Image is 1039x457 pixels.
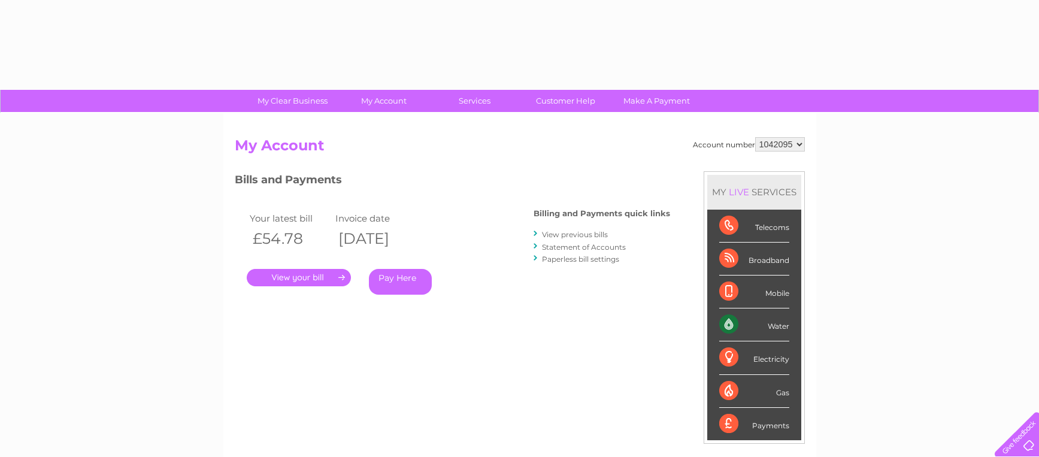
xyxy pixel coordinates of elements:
a: View previous bills [542,230,608,239]
div: MY SERVICES [707,175,801,209]
div: Telecoms [719,210,789,243]
h4: Billing and Payments quick links [534,209,670,218]
td: Your latest bill [247,210,333,226]
div: Account number [693,137,805,152]
div: Electricity [719,341,789,374]
div: Broadband [719,243,789,276]
a: Paperless bill settings [542,255,619,264]
div: LIVE [726,186,752,198]
div: Mobile [719,276,789,308]
h3: Bills and Payments [235,171,670,192]
h2: My Account [235,137,805,160]
td: Invoice date [332,210,419,226]
a: My Clear Business [243,90,342,112]
a: Services [425,90,524,112]
div: Payments [719,408,789,440]
th: £54.78 [247,226,333,251]
a: Make A Payment [607,90,706,112]
div: Water [719,308,789,341]
a: My Account [334,90,433,112]
a: . [247,269,351,286]
div: Gas [719,375,789,408]
a: Customer Help [516,90,615,112]
a: Statement of Accounts [542,243,626,252]
a: Pay Here [369,269,432,295]
th: [DATE] [332,226,419,251]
